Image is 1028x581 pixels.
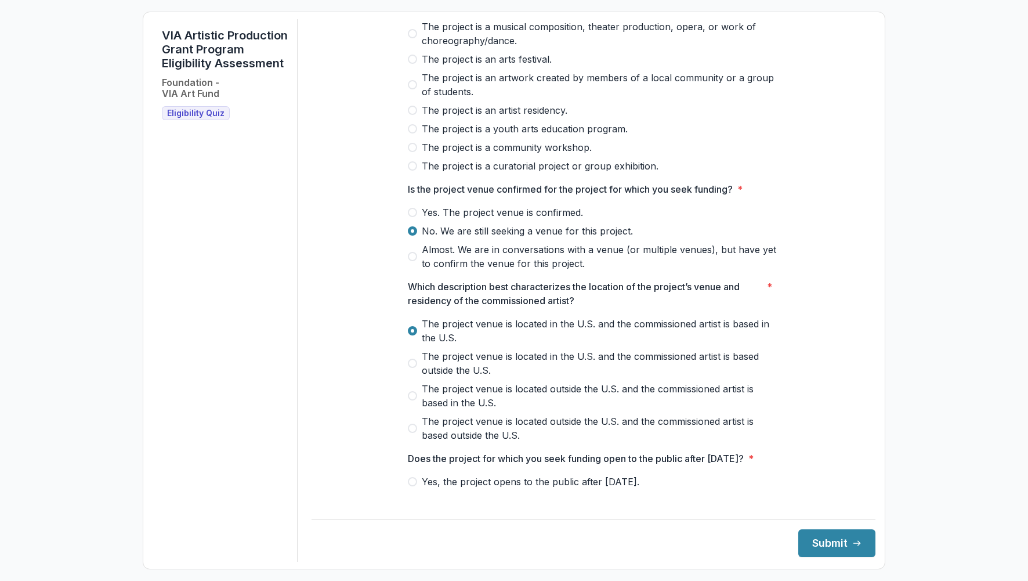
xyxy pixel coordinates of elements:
span: The project is a youth arts education program. [422,122,628,136]
span: The project is a musical composition, theater production, opera, or work of choreography/dance. [422,20,779,48]
span: The project is an arts festival. [422,52,552,66]
h2: Foundation - VIA Art Fund [162,77,219,99]
span: No. We are still seeking a venue for this project. [422,224,633,238]
p: Does the project for which you seek funding open to the public after [DATE]? [408,452,744,465]
span: The project is an artwork created by members of a local community or a group of students. [422,71,779,99]
span: The project is an artist residency. [422,103,567,117]
span: No, the project opens to the public before [DATE]. [422,493,646,507]
p: Which description best characterizes the location of the project’s venue and residency of the com... [408,280,762,308]
span: Yes. The project venue is confirmed. [422,205,583,219]
p: Is the project venue confirmed for the project for which you seek funding? [408,182,733,196]
span: Yes, the project opens to the public after [DATE]. [422,475,639,489]
span: Almost. We are in conversations with a venue (or multiple venues), but have yet to confirm the ve... [422,243,779,270]
span: The project venue is located outside the U.S. and the commissioned artist is based outside the U.S. [422,414,779,442]
button: Submit [798,529,875,557]
span: The project is a community workshop. [422,140,592,154]
span: The project is a curatorial project or group exhibition. [422,159,658,173]
span: The project venue is located in the U.S. and the commissioned artist is based in the U.S. [422,317,779,345]
span: The project venue is located in the U.S. and the commissioned artist is based outside the U.S. [422,349,779,377]
span: Eligibility Quiz [167,109,225,118]
h1: VIA Artistic Production Grant Program Eligibility Assessment [162,28,288,70]
span: The project venue is located outside the U.S. and the commissioned artist is based in the U.S. [422,382,779,410]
